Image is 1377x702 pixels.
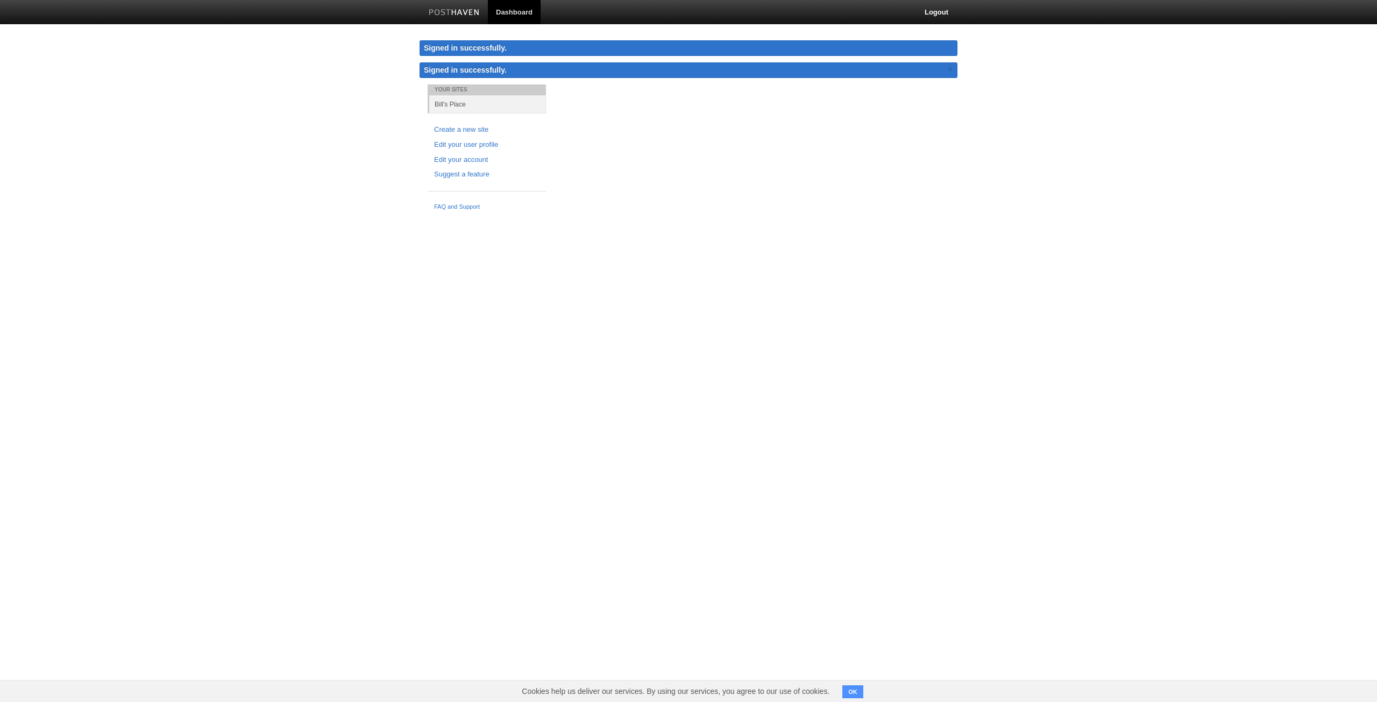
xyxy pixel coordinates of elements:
[434,124,540,136] a: Create a new site
[429,95,546,113] a: Bill's Place
[434,154,540,166] a: Edit your account
[434,139,540,151] a: Edit your user profile
[434,169,540,180] a: Suggest a feature
[945,62,955,76] a: ×
[420,40,957,56] div: Signed in successfully.
[842,685,863,698] button: OK
[511,680,840,702] span: Cookies help us deliver our services. By using our services, you agree to our use of cookies.
[429,9,480,17] img: Posthaven-bar
[428,84,546,95] li: Your Sites
[424,66,507,74] span: Signed in successfully.
[434,202,540,212] a: FAQ and Support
